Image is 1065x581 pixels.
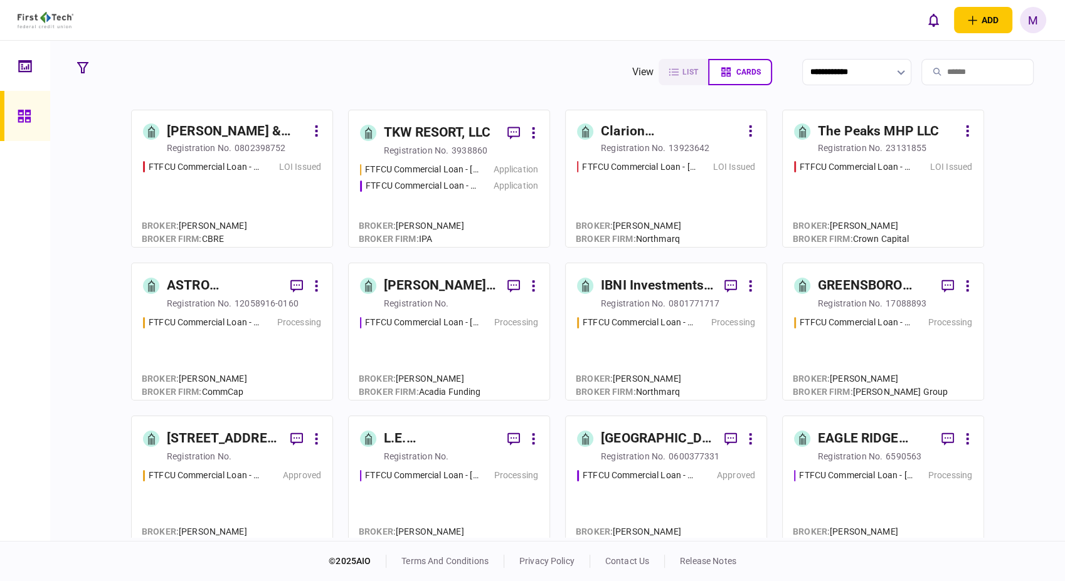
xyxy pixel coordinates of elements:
[582,160,696,174] div: FTFCU Commercial Loan - 49 Dennis Lane Clarion PA
[576,372,681,385] div: [PERSON_NAME]
[348,263,550,400] a: [PERSON_NAME] Regency Partners LLCregistration no.FTFCU Commercial Loan - 6 Dunbar Rd Monticello ...
[384,450,448,463] div: registration no.
[142,234,202,244] span: broker firm :
[359,525,480,538] div: [PERSON_NAME]
[167,276,280,296] div: ASTRO PROPERTIES LLC
[601,276,714,296] div: IBNI Investments, LLC
[601,429,714,449] div: [GEOGRAPHIC_DATA] PASSAIC, LLC
[565,416,767,553] a: [GEOGRAPHIC_DATA] PASSAIC, LLCregistration no.0600377331FTFCU Commercial Loan - 325 Main Street L...
[235,297,299,310] div: 12058916-0160
[277,316,321,329] div: Processing
[365,316,479,329] div: FTFCU Commercial Loan - 6 Dunbar Rd Monticello NY
[131,110,333,248] a: [PERSON_NAME] & [PERSON_NAME] PROPERTY HOLDINGS, LLCregistration no.0802398752FTFCU Commercial Lo...
[565,263,767,400] a: IBNI Investments, LLCregistration no.0801771717FTFCU Commercial Loan - 6 Uvalde Road Houston TX P...
[793,385,948,399] div: [PERSON_NAME] Group
[359,372,480,385] div: [PERSON_NAME]
[384,429,497,449] div: L.E. [PERSON_NAME] Properties Inc.
[793,372,948,385] div: [PERSON_NAME]
[1020,7,1046,33] button: M
[384,144,448,157] div: registration no.
[793,526,830,537] span: Broker :
[365,163,479,176] div: FTFCU Commercial Loan - 1402 Boone Street
[782,110,984,248] a: The Peaks MHP LLCregistration no.23131855FTFCU Commercial Loan - 6110 N US Hwy 89 Flagstaff AZLOI...
[494,316,538,329] div: Processing
[576,221,613,231] span: Broker :
[713,160,755,174] div: LOI Issued
[782,263,984,400] a: GREENSBORO ESTATES LLCregistration no.17088893FTFCU Commercial Loan - 1770 Allens Circle Greensbo...
[576,374,613,384] span: Broker :
[576,526,613,537] span: Broker :
[167,429,280,449] div: [STREET_ADDRESS], LLC
[605,556,649,566] a: contact us
[736,68,761,76] span: cards
[818,276,931,296] div: GREENSBORO ESTATES LLC
[928,316,972,329] div: Processing
[800,316,913,329] div: FTFCU Commercial Loan - 1770 Allens Circle Greensboro GA
[167,122,307,142] div: [PERSON_NAME] & [PERSON_NAME] PROPERTY HOLDINGS, LLC
[283,469,321,482] div: Approved
[359,233,464,246] div: IPA
[717,469,755,482] div: Approved
[576,525,734,538] div: [PERSON_NAME]
[818,122,939,142] div: The Peaks MHP LLC
[920,7,946,33] button: open notifications list
[149,469,262,482] div: FTFCU Commercial Loan - 7600 Harpers Green Way Chesterfield
[886,142,926,154] div: 23131855
[142,221,179,231] span: Broker :
[928,469,972,482] div: Processing
[886,450,921,463] div: 6590563
[601,142,665,154] div: registration no.
[601,122,741,142] div: Clarion [PERSON_NAME] LLC
[167,297,231,310] div: registration no.
[142,525,247,538] div: [PERSON_NAME]
[359,219,464,233] div: [PERSON_NAME]
[279,160,321,174] div: LOI Issued
[576,234,636,244] span: broker firm :
[142,526,179,537] span: Broker :
[384,123,490,143] div: TKW RESORT, LLC
[708,59,772,85] button: cards
[818,142,882,154] div: registration no.
[359,526,396,537] span: Broker :
[131,263,333,400] a: ASTRO PROPERTIES LLCregistration no.12058916-0160FTFCU Commercial Loan - 1650 S Carbon Ave Price ...
[142,374,179,384] span: Broker :
[576,233,681,246] div: Northmarq
[576,387,636,397] span: broker firm :
[131,416,333,553] a: [STREET_ADDRESS], LLCregistration no.FTFCU Commercial Loan - 7600 Harpers Green Way Chesterfield ...
[366,179,479,192] div: FTFCU Commercial Loan - 2410 Charleston Highway
[954,7,1012,33] button: open adding identity options
[930,160,972,174] div: LOI Issued
[235,142,285,154] div: 0802398752
[359,374,396,384] span: Broker :
[348,416,550,553] a: L.E. [PERSON_NAME] Properties Inc.registration no.FTFCU Commercial Loan - 25590 Avenue StaffordPr...
[711,316,755,329] div: Processing
[659,59,708,85] button: list
[142,387,202,397] span: broker firm :
[18,12,73,28] img: client company logo
[799,469,913,482] div: FTFCU Commercial Loan - 26095 Kestrel Dr Evan Mills NY
[818,450,882,463] div: registration no.
[793,525,915,538] div: [PERSON_NAME]
[601,297,665,310] div: registration no.
[494,469,538,482] div: Processing
[576,219,681,233] div: [PERSON_NAME]
[149,160,262,174] div: FTFCU Commercial Loan - 513 E Cane Street Wharton TX
[359,387,419,397] span: broker firm :
[359,234,419,244] span: broker firm :
[793,234,853,244] span: broker firm :
[583,469,696,482] div: FTFCU Commercial Loan - 325 Main Street Little Ferry NJ
[142,385,247,399] div: CommCap
[782,416,984,553] a: EAGLE RIDGE EQUITY LLCregistration no.6590563FTFCU Commercial Loan - 26095 Kestrel Dr Evan Mills ...
[142,233,247,246] div: CBRE
[348,110,550,248] a: TKW RESORT, LLCregistration no.3938860FTFCU Commercial Loan - 1402 Boone StreetApplicationFTFCU C...
[519,556,575,566] a: privacy policy
[359,221,396,231] span: Broker :
[682,68,698,76] span: list
[632,65,654,80] div: view
[401,556,489,566] a: terms and conditions
[384,297,448,310] div: registration no.
[669,297,719,310] div: 0801771717
[565,110,767,248] a: Clarion [PERSON_NAME] LLCregistration no.13923642FTFCU Commercial Loan - 49 Dennis Lane Clarion P...
[793,233,909,246] div: Crown Capital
